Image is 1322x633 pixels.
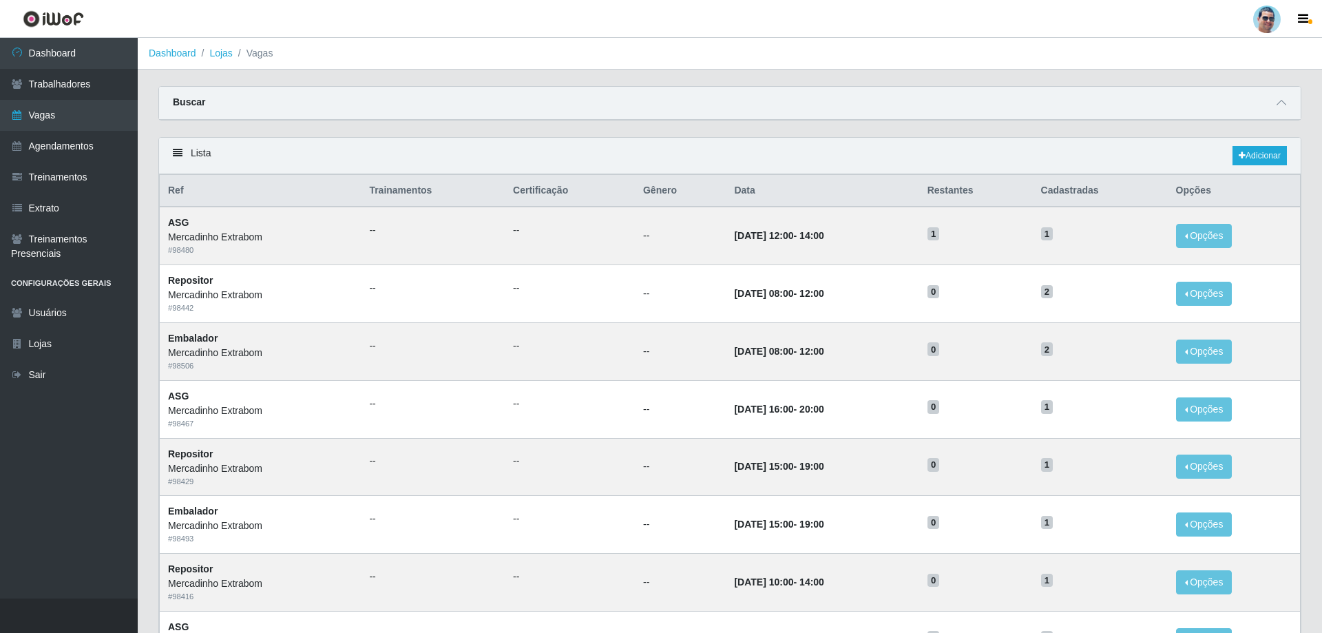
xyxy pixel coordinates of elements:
ul: -- [369,570,496,584]
strong: - [734,577,823,588]
strong: Embalador [168,333,218,344]
th: Ref [160,175,361,207]
div: # 98493 [168,533,353,545]
ul: -- [513,512,627,526]
time: [DATE] 08:00 [734,288,793,299]
time: 12:00 [799,346,824,357]
div: Mercadinho Extrabom [168,461,353,476]
img: CoreUI Logo [23,10,84,28]
span: 1 [1041,400,1053,414]
div: Mercadinho Extrabom [168,288,353,302]
button: Opções [1176,512,1232,537]
th: Data [726,175,919,207]
strong: ASG [168,621,189,632]
span: 0 [927,458,940,472]
th: Certificação [505,175,635,207]
time: 14:00 [799,577,824,588]
ul: -- [513,397,627,411]
button: Opções [1176,397,1232,422]
time: [DATE] 10:00 [734,577,793,588]
span: 1 [1041,227,1053,241]
time: 20:00 [799,404,824,415]
span: 2 [1041,285,1053,299]
button: Opções [1176,224,1232,248]
time: [DATE] 12:00 [734,230,793,241]
ul: -- [513,339,627,353]
th: Gênero [635,175,726,207]
time: [DATE] 15:00 [734,461,793,472]
strong: Repositor [168,275,213,286]
button: Opções [1176,455,1232,479]
time: 19:00 [799,461,824,472]
span: 1 [927,227,940,241]
div: # 98429 [168,476,353,488]
ul: -- [513,454,627,468]
td: -- [635,496,726,554]
strong: Buscar [173,96,205,107]
strong: Repositor [168,448,213,459]
button: Opções [1176,340,1232,364]
time: [DATE] 16:00 [734,404,793,415]
ul: -- [369,281,496,295]
span: 1 [1041,574,1053,588]
th: Trainamentos [361,175,505,207]
ul: -- [369,339,496,353]
div: # 98416 [168,591,353,603]
strong: Embalador [168,506,218,517]
div: Mercadinho Extrabom [168,519,353,533]
a: Adicionar [1232,146,1287,165]
th: Opções [1168,175,1301,207]
span: 1 [1041,516,1053,530]
td: -- [635,554,726,612]
ul: -- [369,397,496,411]
span: 0 [927,400,940,414]
strong: ASG [168,391,189,402]
span: 1 [1041,458,1053,472]
div: # 98442 [168,302,353,314]
span: 0 [927,574,940,588]
div: # 98467 [168,418,353,430]
time: 12:00 [799,288,824,299]
div: Mercadinho Extrabom [168,346,353,360]
td: -- [635,207,726,264]
a: Dashboard [149,48,196,59]
time: 19:00 [799,519,824,530]
div: # 98480 [168,245,353,256]
strong: - [734,288,823,299]
span: 2 [1041,342,1053,356]
strong: Repositor [168,563,213,574]
td: -- [635,380,726,438]
strong: ASG [168,217,189,228]
strong: - [734,461,823,472]
strong: - [734,346,823,357]
strong: - [734,404,823,415]
li: Vagas [233,46,273,61]
button: Opções [1176,570,1232,594]
nav: breadcrumb [138,38,1322,70]
div: Mercadinho Extrabom [168,577,353,591]
time: [DATE] 15:00 [734,519,793,530]
ul: -- [513,281,627,295]
span: 0 [927,516,940,530]
ul: -- [513,570,627,584]
th: Restantes [919,175,1033,207]
strong: - [734,519,823,530]
div: Lista [159,138,1301,174]
time: [DATE] 08:00 [734,346,793,357]
td: -- [635,438,726,496]
a: Lojas [209,48,232,59]
span: 0 [927,342,940,356]
td: -- [635,265,726,323]
strong: - [734,230,823,241]
th: Cadastradas [1033,175,1168,207]
ul: -- [369,512,496,526]
td: -- [635,322,726,380]
span: 0 [927,285,940,299]
button: Opções [1176,282,1232,306]
ul: -- [369,223,496,238]
div: Mercadinho Extrabom [168,404,353,418]
div: Mercadinho Extrabom [168,230,353,245]
div: # 98506 [168,360,353,372]
time: 14:00 [799,230,824,241]
ul: -- [513,223,627,238]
